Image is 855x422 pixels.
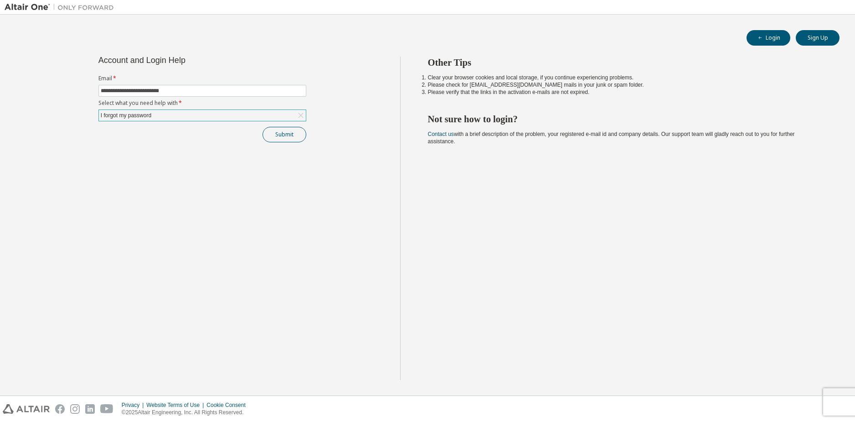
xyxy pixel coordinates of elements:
[206,401,251,409] div: Cookie Consent
[428,81,824,89] li: Please check for [EMAIL_ADDRESS][DOMAIN_NAME] mails in your junk or spam folder.
[428,131,454,137] a: Contact us
[747,30,790,46] button: Login
[70,404,80,414] img: instagram.svg
[98,57,265,64] div: Account and Login Help
[122,409,251,417] p: © 2025 Altair Engineering, Inc. All Rights Reserved.
[5,3,118,12] img: Altair One
[122,401,146,409] div: Privacy
[98,99,306,107] label: Select what you need help with
[85,404,95,414] img: linkedin.svg
[428,57,824,68] h2: Other Tips
[146,401,206,409] div: Website Terms of Use
[428,113,824,125] h2: Not sure how to login?
[99,110,153,120] div: I forgot my password
[99,110,306,121] div: I forgot my password
[428,74,824,81] li: Clear your browser cookies and local storage, if you continue experiencing problems.
[100,404,113,414] img: youtube.svg
[55,404,65,414] img: facebook.svg
[428,131,795,145] span: with a brief description of the problem, your registered e-mail id and company details. Our suppo...
[3,404,50,414] img: altair_logo.svg
[98,75,306,82] label: Email
[428,89,824,96] li: Please verify that the links in the activation e-mails are not expired.
[796,30,840,46] button: Sign Up
[263,127,306,142] button: Submit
